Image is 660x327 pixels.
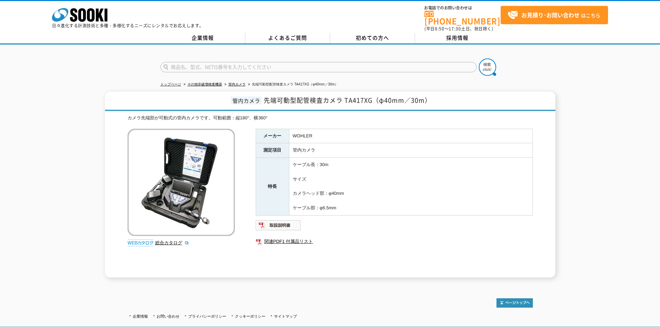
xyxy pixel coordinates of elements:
[501,6,608,24] a: お見積り･お問い合わせはこちら
[256,237,533,246] a: 関連PDF1 付属品リスト
[245,33,330,43] a: よくあるご質問
[160,82,181,86] a: トップページ
[521,11,580,19] strong: お見積り･お問い合わせ
[155,240,189,245] a: 総合カタログ
[157,314,179,318] a: お問い合わせ
[127,129,235,236] img: 先端可動型配管検査カメラ TA417XG（φ40mm／30m）
[133,314,148,318] a: 企業情報
[330,33,415,43] a: 初めての方へ
[356,34,389,42] span: 初めての方へ
[274,314,297,318] a: サイトマップ
[496,298,533,308] img: トップページへ
[228,82,246,86] a: 管内カメラ
[256,220,301,231] img: 取扱説明書
[256,158,289,216] th: 特長
[247,81,338,88] li: 先端可動型配管検査カメラ TA417XG（φ40mm／30m）
[256,129,289,143] th: メーカー
[52,24,204,28] p: 日々進化する計測技術と多種・多様化するニーズにレンタルでお応えします。
[415,33,500,43] a: 採用情報
[127,115,533,122] div: カメラ先端部が可動式の管内カメラです。可動範囲：縦180°、横360°
[127,239,153,246] img: webカタログ
[289,158,533,216] td: ケーブル長：30m サイズ カメラヘッド部：φ40mm ケーブル部：φ6.5mm
[256,143,289,158] th: 測定項目
[449,26,461,32] span: 17:30
[231,97,262,105] span: 管内カメラ
[508,10,600,20] span: はこちら
[160,33,245,43] a: 企業情報
[289,129,533,143] td: WOHLER
[235,314,265,318] a: クッキーポリシー
[187,82,222,86] a: その他非破壊検査機器
[424,11,501,25] a: [PHONE_NUMBER]
[435,26,445,32] span: 8:50
[256,224,301,229] a: 取扱説明書
[424,26,493,32] span: (平日 ～ 土日、祝日除く)
[160,62,477,72] input: 商品名、型式、NETIS番号を入力してください
[188,314,226,318] a: プライバシーポリシー
[424,6,501,10] span: お電話でのお問い合わせは
[479,58,496,76] img: btn_search.png
[289,143,533,158] td: 管内カメラ
[264,96,431,105] span: 先端可動型配管検査カメラ TA417XG（φ40mm／30m）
